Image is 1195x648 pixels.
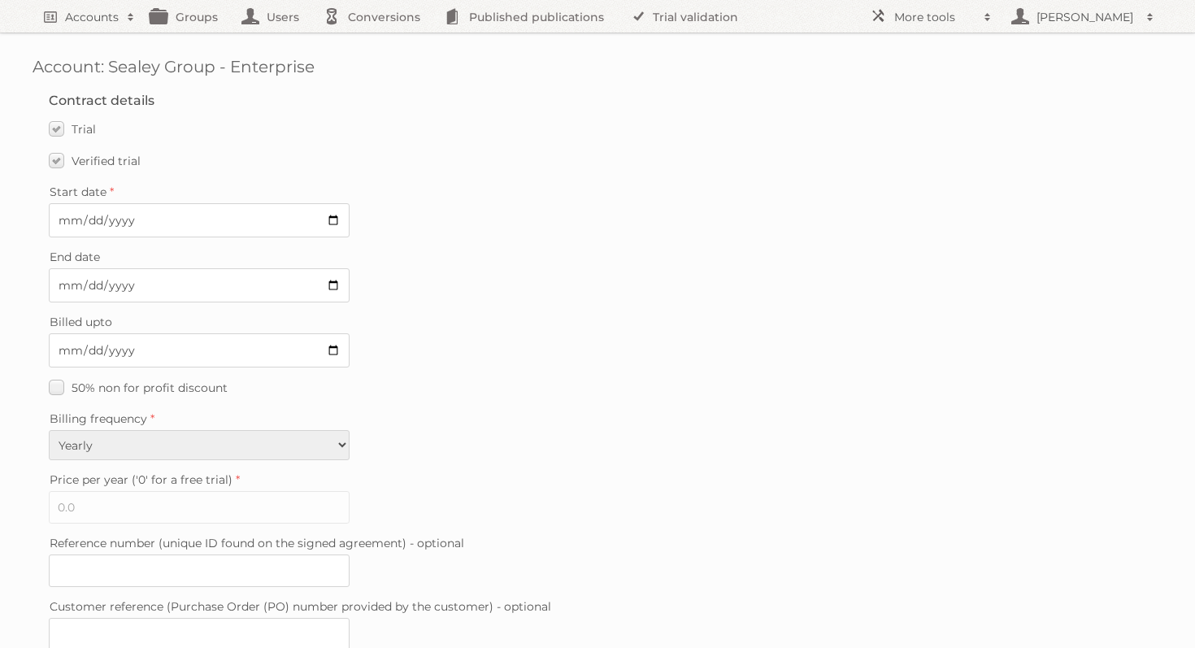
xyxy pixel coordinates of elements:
legend: Contract details [49,93,154,108]
h2: [PERSON_NAME] [1032,9,1138,25]
span: Customer reference (Purchase Order (PO) number provided by the customer) - optional [50,599,551,614]
span: Billing frequency [50,411,147,426]
span: Reference number (unique ID found on the signed agreement) - optional [50,536,464,550]
span: 50% non for profit discount [72,381,228,395]
span: Price per year ('0' for a free trial) [50,472,232,487]
span: Start date [50,185,106,199]
span: Verified trial [72,154,141,168]
span: Trial [72,122,96,137]
span: End date [50,250,100,264]
h2: Accounts [65,9,119,25]
h2: More tools [894,9,976,25]
h1: Account: Sealey Group - Enterprise [33,57,1162,76]
span: Billed upto [50,315,112,329]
